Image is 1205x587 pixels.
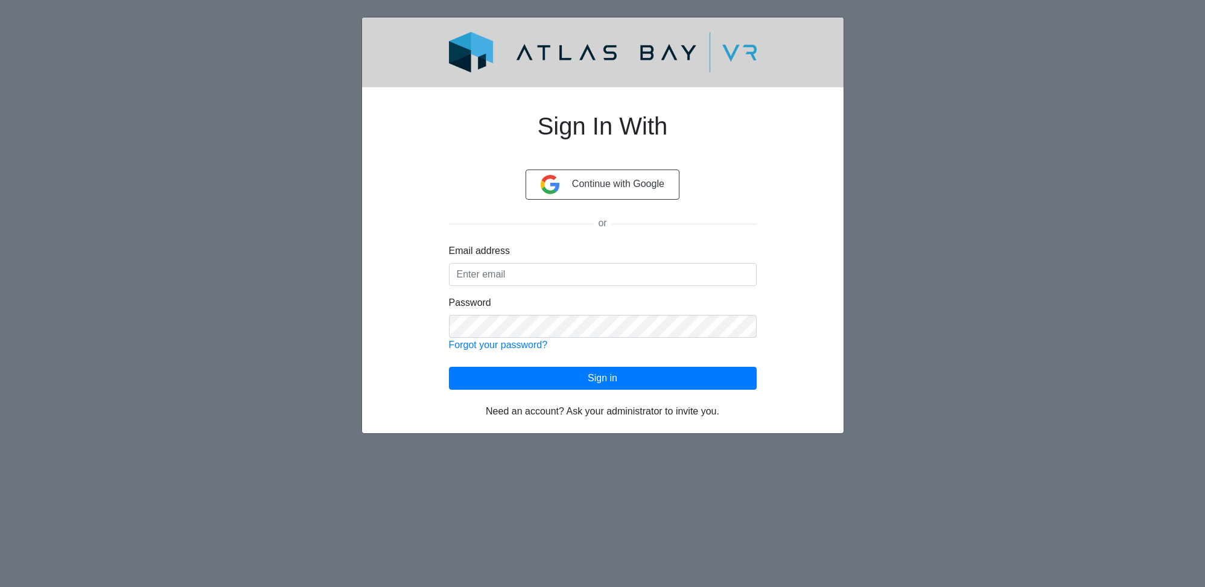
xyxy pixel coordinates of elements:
iframe: Ybug feedback widget [9,563,80,587]
h1: Sign In With [449,97,757,170]
a: Forgot your password? [449,340,548,350]
label: Email address [449,244,510,258]
button: Sign in [449,367,757,390]
button: Continue with Google [526,170,679,200]
span: Need an account? Ask your administrator to invite you. [486,406,719,416]
img: logo [420,32,786,72]
label: Password [449,296,491,310]
input: Enter email [449,263,757,286]
span: Continue with Google [572,179,664,189]
span: or [593,218,611,228]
